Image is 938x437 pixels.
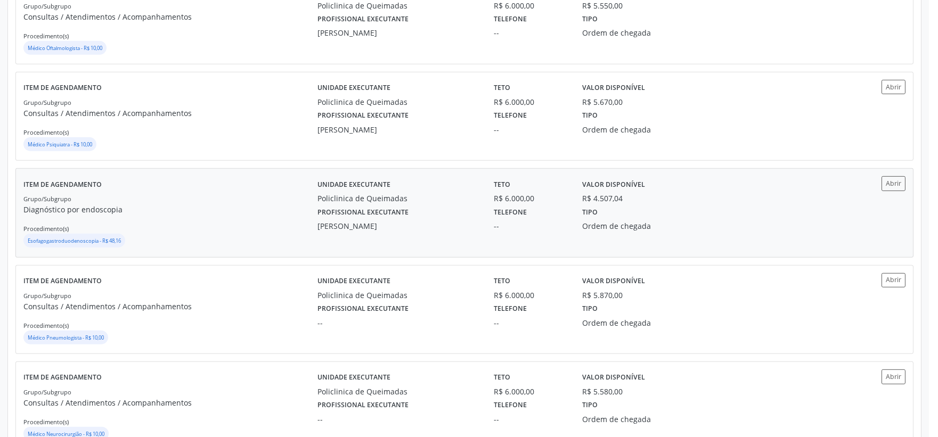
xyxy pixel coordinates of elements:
[23,397,317,408] p: Consultas / Atendimentos / Acompanhamentos
[582,96,623,108] div: R$ 5.670,00
[582,124,700,135] div: Ordem de chegada
[582,369,645,386] label: Valor disponível
[317,96,479,108] div: Policlinica de Queimadas
[582,204,598,220] label: Tipo
[23,301,317,312] p: Consultas / Atendimentos / Acompanhamentos
[317,290,479,301] div: Policlinica de Queimadas
[582,193,623,204] div: R$ 4.507,04
[582,176,645,193] label: Valor disponível
[317,397,409,414] label: Profissional executante
[582,108,598,124] label: Tipo
[494,176,510,193] label: Teto
[882,176,906,191] button: Abrir
[494,11,527,28] label: Telefone
[317,414,479,425] div: --
[582,220,700,232] div: Ordem de chegada
[23,418,69,426] small: Procedimento(s)
[23,273,102,290] label: Item de agendamento
[23,225,69,233] small: Procedimento(s)
[317,273,390,290] label: Unidade executante
[23,369,102,386] label: Item de agendamento
[582,80,645,96] label: Valor disponível
[494,397,527,414] label: Telefone
[882,369,906,384] button: Abrir
[23,80,102,96] label: Item de agendamento
[23,128,69,136] small: Procedimento(s)
[317,27,479,38] div: [PERSON_NAME]
[317,124,479,135] div: [PERSON_NAME]
[23,195,71,203] small: Grupo/Subgrupo
[317,301,409,317] label: Profissional executante
[23,98,71,106] small: Grupo/Subgrupo
[582,317,700,328] div: Ordem de chegada
[494,369,510,386] label: Teto
[494,193,567,204] div: R$ 6.000,00
[494,290,567,301] div: R$ 6.000,00
[23,176,102,193] label: Item de agendamento
[28,141,92,148] small: Médico Psiquiatra - R$ 10,00
[494,108,527,124] label: Telefone
[23,32,69,40] small: Procedimento(s)
[582,273,645,290] label: Valor disponível
[494,96,567,108] div: R$ 6.000,00
[494,220,567,232] div: --
[494,80,510,96] label: Teto
[23,108,317,119] p: Consultas / Atendimentos / Acompanhamentos
[28,334,104,341] small: Médico Pneumologista - R$ 10,00
[317,80,390,96] label: Unidade executante
[317,176,390,193] label: Unidade executante
[317,317,479,328] div: --
[23,321,69,329] small: Procedimento(s)
[23,292,71,300] small: Grupo/Subgrupo
[494,317,567,328] div: --
[23,388,71,396] small: Grupo/Subgrupo
[28,237,121,244] small: Esofagogastroduodenoscopia - R$ 48,16
[494,301,527,317] label: Telefone
[317,108,409,124] label: Profissional executante
[494,414,567,425] div: --
[317,11,409,28] label: Profissional executante
[28,45,102,52] small: Médico Oftalmologista - R$ 10,00
[582,397,598,414] label: Tipo
[582,414,700,425] div: Ordem de chegada
[317,386,479,397] div: Policlinica de Queimadas
[882,80,906,94] button: Abrir
[582,11,598,28] label: Tipo
[494,386,567,397] div: R$ 6.000,00
[23,2,71,10] small: Grupo/Subgrupo
[317,193,479,204] div: Policlinica de Queimadas
[494,27,567,38] div: --
[582,301,598,317] label: Tipo
[494,124,567,135] div: --
[494,273,510,290] label: Teto
[317,204,409,220] label: Profissional executante
[882,273,906,287] button: Abrir
[317,369,390,386] label: Unidade executante
[317,220,479,232] div: [PERSON_NAME]
[582,386,623,397] div: R$ 5.580,00
[23,11,317,22] p: Consultas / Atendimentos / Acompanhamentos
[582,290,623,301] div: R$ 5.870,00
[23,204,317,215] p: Diagnóstico por endoscopia
[582,27,700,38] div: Ordem de chegada
[494,204,527,220] label: Telefone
